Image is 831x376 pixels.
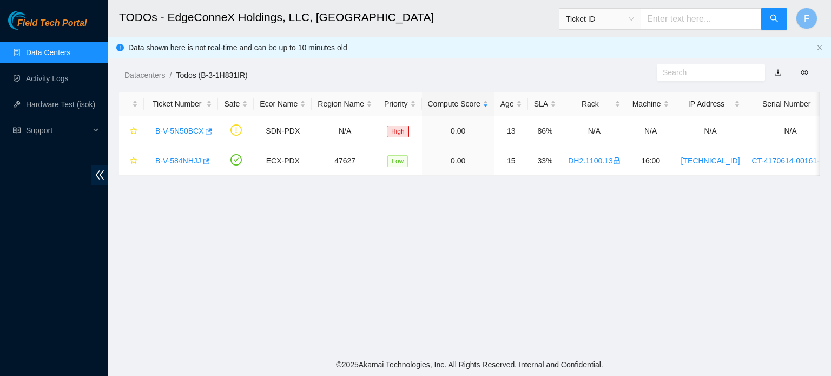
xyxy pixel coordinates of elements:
[613,157,621,164] span: lock
[770,14,779,24] span: search
[494,116,528,146] td: 13
[422,116,494,146] td: 0.00
[124,71,165,80] a: Datacenters
[26,48,70,57] a: Data Centers
[312,146,378,176] td: 47627
[675,116,746,146] td: N/A
[230,124,242,136] span: exclamation-circle
[568,156,621,165] a: DH2.1100.13lock
[8,19,87,34] a: Akamai TechnologiesField Tech Portal
[26,74,69,83] a: Activity Logs
[130,157,137,166] span: star
[752,156,829,165] a: CT-4170614-00161-N0
[312,116,378,146] td: N/A
[155,156,201,165] a: B-V-584NHJJ
[125,122,138,140] button: star
[774,68,782,77] a: download
[387,155,408,167] span: Low
[254,146,312,176] td: ECX-PDX
[494,146,528,176] td: 15
[766,64,790,81] button: download
[13,127,21,134] span: read
[26,100,95,109] a: Hardware Test (isok)
[91,165,108,185] span: double-left
[528,116,562,146] td: 86%
[8,11,55,30] img: Akamai Technologies
[17,18,87,29] span: Field Tech Portal
[155,127,203,135] a: B-V-5N50BCX
[254,116,312,146] td: SDN-PDX
[528,146,562,176] td: 33%
[230,154,242,166] span: check-circle
[562,116,626,146] td: N/A
[663,67,750,78] input: Search
[169,71,172,80] span: /
[816,44,823,51] button: close
[641,8,762,30] input: Enter text here...
[761,8,787,30] button: search
[801,69,808,76] span: eye
[626,146,675,176] td: 16:00
[130,127,137,136] span: star
[626,116,675,146] td: N/A
[26,120,90,141] span: Support
[566,11,634,27] span: Ticket ID
[681,156,740,165] a: [TECHNICAL_ID]
[422,146,494,176] td: 0.00
[804,12,809,25] span: F
[125,152,138,169] button: star
[176,71,247,80] a: Todos (B-3-1H831IR)
[796,8,817,29] button: F
[108,353,831,376] footer: © 2025 Akamai Technologies, Inc. All Rights Reserved. Internal and Confidential.
[387,126,409,137] span: High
